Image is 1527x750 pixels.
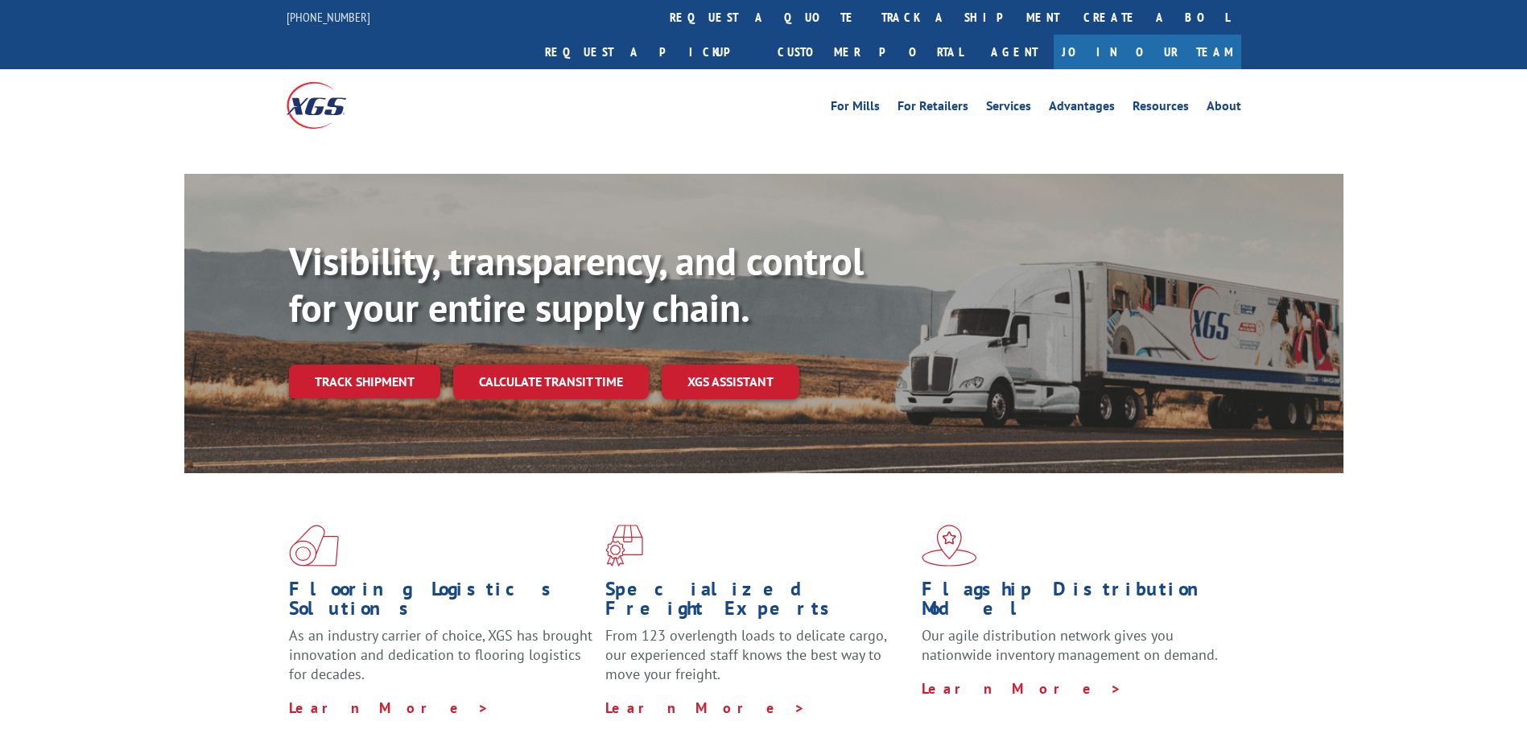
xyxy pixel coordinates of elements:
[289,698,489,717] a: Learn More >
[1207,100,1241,117] a: About
[1049,100,1115,117] a: Advantages
[898,100,968,117] a: For Retailers
[533,35,766,69] a: Request a pickup
[1133,100,1189,117] a: Resources
[986,100,1031,117] a: Services
[922,579,1226,626] h1: Flagship Distribution Model
[289,579,593,626] h1: Flooring Logistics Solutions
[289,525,339,567] img: xgs-icon-total-supply-chain-intelligence-red
[662,365,799,399] a: XGS ASSISTANT
[922,525,977,567] img: xgs-icon-flagship-distribution-model-red
[922,626,1218,664] span: Our agile distribution network gives you nationwide inventory management on demand.
[605,579,910,626] h1: Specialized Freight Experts
[287,9,370,25] a: [PHONE_NUMBER]
[766,35,975,69] a: Customer Portal
[605,525,643,567] img: xgs-icon-focused-on-flooring-red
[289,236,864,332] b: Visibility, transparency, and control for your entire supply chain.
[605,698,806,717] a: Learn More >
[453,365,649,399] a: Calculate transit time
[605,626,910,698] p: From 123 overlength loads to delicate cargo, our experienced staff knows the best way to move you...
[289,626,592,683] span: As an industry carrier of choice, XGS has brought innovation and dedication to flooring logistics...
[975,35,1054,69] a: Agent
[831,100,880,117] a: For Mills
[1054,35,1241,69] a: Join Our Team
[289,365,440,398] a: Track shipment
[922,679,1122,698] a: Learn More >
